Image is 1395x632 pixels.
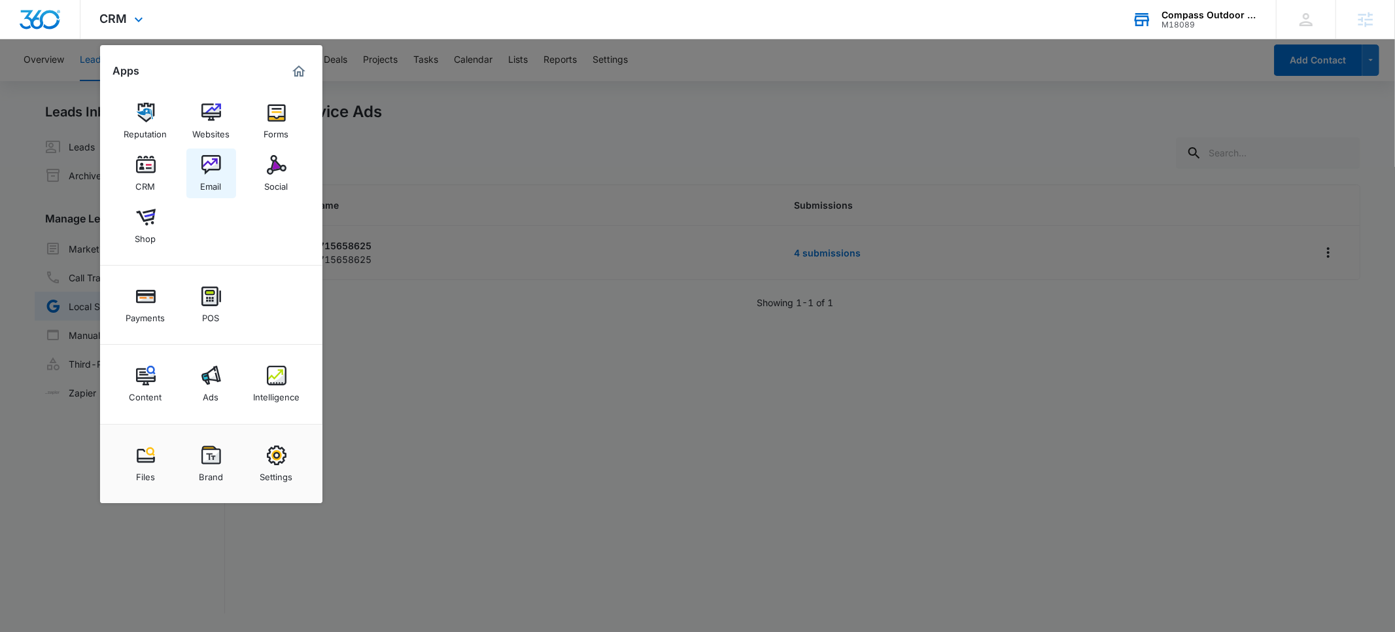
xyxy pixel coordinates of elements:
div: Social [265,175,288,192]
div: Settings [260,465,293,482]
div: Shop [135,227,156,244]
div: Reputation [124,122,167,139]
a: Settings [252,439,301,489]
div: Brand [199,465,223,482]
a: Websites [186,96,236,146]
a: Brand [186,439,236,489]
div: Forms [264,122,289,139]
div: account id [1162,20,1257,29]
div: Files [136,465,155,482]
a: CRM [121,149,171,198]
a: Shop [121,201,171,251]
div: POS [203,306,220,323]
a: Social [252,149,301,198]
a: POS [186,280,236,330]
div: account name [1162,10,1257,20]
a: Forms [252,96,301,146]
a: Files [121,439,171,489]
a: Payments [121,280,171,330]
div: Content [129,385,162,402]
div: Ads [203,385,219,402]
a: Content [121,359,171,409]
div: Payments [126,306,165,323]
a: Intelligence [252,359,301,409]
a: Reputation [121,96,171,146]
div: CRM [136,175,156,192]
div: Email [201,175,222,192]
div: Intelligence [253,385,300,402]
span: CRM [100,12,128,26]
div: Websites [192,122,230,139]
h2: Apps [113,65,140,77]
a: Marketing 360® Dashboard [288,61,309,82]
a: Email [186,149,236,198]
a: Ads [186,359,236,409]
